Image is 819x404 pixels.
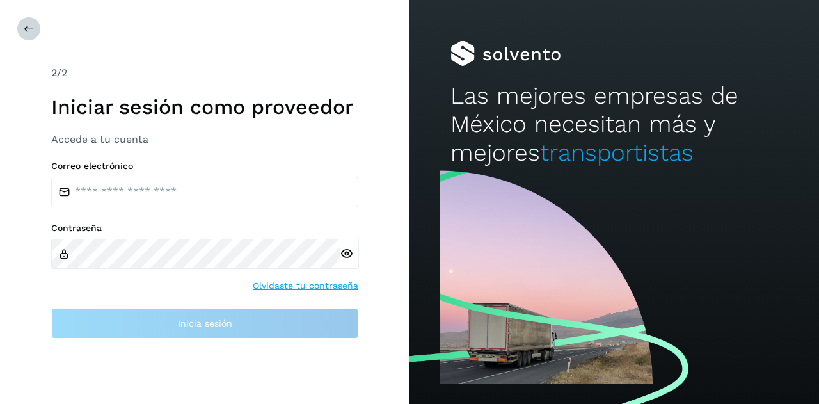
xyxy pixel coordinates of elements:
span: transportistas [540,139,694,166]
span: Inicia sesión [178,319,232,328]
label: Correo electrónico [51,161,358,172]
h2: Las mejores empresas de México necesitan más y mejores [450,82,778,167]
a: Olvidaste tu contraseña [253,279,358,293]
h3: Accede a tu cuenta [51,133,358,145]
span: 2 [51,67,57,79]
label: Contraseña [51,223,358,234]
div: /2 [51,65,358,81]
h1: Iniciar sesión como proveedor [51,95,358,119]
button: Inicia sesión [51,308,358,339]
